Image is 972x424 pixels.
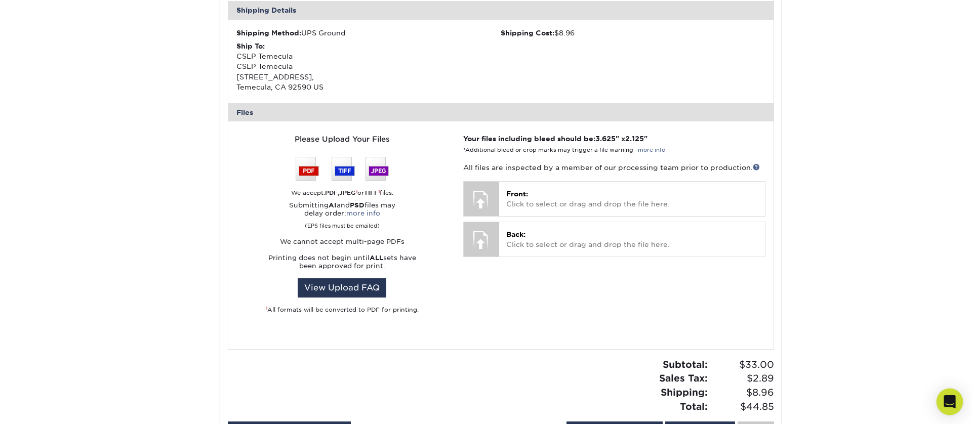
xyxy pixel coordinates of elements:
sup: 1 [378,189,380,194]
div: We accept: , or files. [236,189,448,197]
small: (EPS files must be emailed) [305,218,380,230]
div: Shipping Details [228,1,774,19]
strong: TIFF [364,189,378,196]
div: Open Intercom Messenger [937,389,963,415]
p: We cannot accept multi-page PDFs [236,238,448,246]
div: $8.96 [501,28,765,38]
p: Click to select or drag and drop the file here. [506,229,758,250]
strong: Ship To: [236,42,265,50]
span: 2.125 [625,135,644,143]
a: more info [346,209,380,217]
div: Please Upload Your Files [236,134,448,145]
div: CSLP Temecula CSLP Temecula [STREET_ADDRESS], Temecula, CA 92590 US [236,41,501,93]
strong: JPEG [339,189,356,196]
sup: 1 [356,189,357,194]
div: UPS Ground [236,28,501,38]
strong: PDF [325,189,338,196]
span: Front: [506,190,528,198]
a: more info [638,147,665,153]
span: $8.96 [711,386,774,400]
span: $44.85 [711,400,774,414]
p: All files are inspected by a member of our processing team prior to production. [463,162,765,173]
strong: Shipping Cost: [501,29,554,37]
strong: Your files including bleed should be: " x " [463,135,647,143]
span: 3.625 [595,135,616,143]
p: Click to select or drag and drop the file here. [506,189,758,209]
a: View Upload FAQ [298,278,386,298]
div: Files [228,103,774,121]
div: All formats will be converted to PDF for printing. [236,306,448,314]
strong: Shipping Method: [236,29,301,37]
strong: Subtotal: [663,359,708,370]
span: $33.00 [711,358,774,372]
strong: ALL [370,254,383,262]
strong: Sales Tax: [659,372,708,384]
strong: AI [329,201,337,209]
strong: Shipping: [661,387,708,398]
sup: 1 [266,306,267,311]
strong: Total: [680,401,708,412]
p: Submitting and files may delay order: [236,201,448,230]
img: We accept: PSD, TIFF, or JPEG (JPG) [296,157,389,181]
p: Printing does not begin until sets have been approved for print. [236,254,448,270]
span: $2.89 [711,371,774,386]
strong: PSD [350,201,364,209]
small: *Additional bleed or crop marks may trigger a file warning – [463,147,665,153]
span: Back: [506,230,525,238]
